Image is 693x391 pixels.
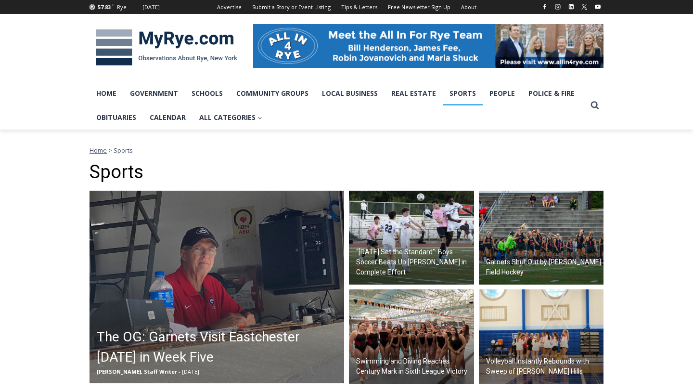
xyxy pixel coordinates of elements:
[90,191,344,383] a: The OG: Garnets Visit Eastchester [DATE] in Week Five [PERSON_NAME], Staff Writer - [DATE]
[349,191,474,285] img: (PHOTO: Rye Boys Soccer's Eddie Kehoe (#9 pink) goes up for a header against Pelham on October 8,...
[315,81,385,105] a: Local Business
[578,1,590,13] a: X
[479,289,604,384] img: (PHOTO: The 2025 Rye Varsity Volleyball team from a 3-0 win vs. Port Chester on Saturday, Septemb...
[483,81,522,105] a: People
[349,191,474,285] a: “[DATE] Set the Standard”: Boys Soccer Beats Up [PERSON_NAME] in Complete Effort
[90,145,603,155] nav: Breadcrumbs
[443,81,483,105] a: Sports
[90,191,344,383] img: (PHOTO" Steve “The OG” Feeney in the press box at Rye High School's Nugent Stadium, 2022.)
[356,247,472,277] h2: “[DATE] Set the Standard”: Boys Soccer Beats Up [PERSON_NAME] in Complete Effort
[522,81,581,105] a: Police & Fire
[552,1,564,13] a: Instagram
[179,368,180,375] span: -
[98,3,111,11] span: 57.83
[182,368,199,375] span: [DATE]
[123,81,185,105] a: Government
[97,368,177,375] span: [PERSON_NAME], Staff Writer
[108,146,112,155] span: >
[90,146,107,155] a: Home
[486,257,602,277] h2: Garnets Shut Out by [PERSON_NAME] Field Hockey
[185,81,230,105] a: Schools
[479,191,604,285] img: (PHOTO: The Rye Field Hockey team celebrating on September 16, 2025. Credit: Maureen Tsuchida.)
[479,191,604,285] a: Garnets Shut Out by [PERSON_NAME] Field Hockey
[586,97,603,114] button: View Search Form
[112,2,115,7] span: F
[90,161,603,183] h1: Sports
[253,24,603,67] img: All in for Rye
[143,105,192,130] a: Calendar
[114,146,133,155] span: Sports
[230,81,315,105] a: Community Groups
[192,105,269,130] a: All Categories
[349,289,474,384] a: Swimming and Diving Reaches Century Mark in Sixth League Victory
[97,327,342,367] h2: The OG: Garnets Visit Eastchester [DATE] in Week Five
[565,1,577,13] a: Linkedin
[479,289,604,384] a: Volleyball Instantly Rebounds with Sweep of [PERSON_NAME] Hills
[349,289,474,384] img: (PHOTO: The Rye - Rye Neck - Blind Brook Swim and Dive team from a victory on September 19, 2025....
[90,81,123,105] a: Home
[90,105,143,130] a: Obituaries
[199,112,262,123] span: All Categories
[142,3,160,12] div: [DATE]
[539,1,551,13] a: Facebook
[385,81,443,105] a: Real Estate
[486,356,602,377] h2: Volleyball Instantly Rebounds with Sweep of [PERSON_NAME] Hills
[90,81,586,130] nav: Primary Navigation
[592,1,603,13] a: YouTube
[117,3,127,12] div: Rye
[90,23,244,73] img: MyRye.com
[356,356,472,377] h2: Swimming and Diving Reaches Century Mark in Sixth League Victory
